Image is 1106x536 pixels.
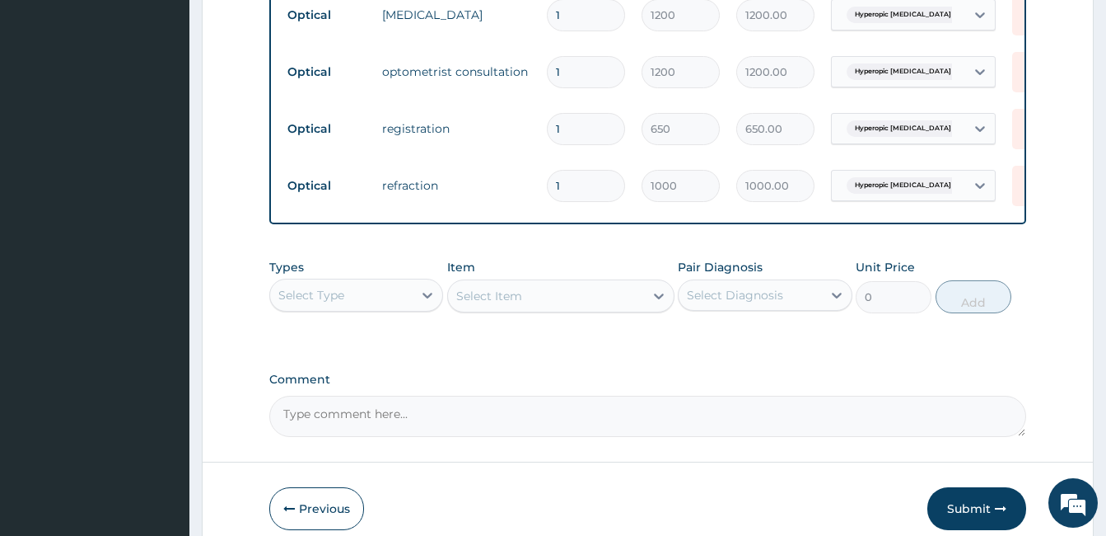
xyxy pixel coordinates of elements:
img: d_794563401_company_1708531726252_794563401 [30,82,67,124]
div: Chat with us now [86,92,277,114]
button: Previous [269,487,364,530]
div: Select Type [278,287,344,303]
label: Comment [269,373,1026,387]
div: Minimize live chat window [270,8,310,48]
textarea: Type your message and hit 'Enter' [8,360,314,417]
td: refraction [374,169,539,202]
label: Pair Diagnosis [678,259,763,275]
td: Optical [279,171,374,201]
td: Optical [279,114,374,144]
label: Item [447,259,475,275]
span: Hyperopic [MEDICAL_DATA] [847,63,959,80]
label: Types [269,261,304,275]
label: Unit Price [856,259,915,275]
td: Optical [279,57,374,87]
span: Hyperopic [MEDICAL_DATA] [847,7,959,23]
button: Add [936,280,1011,313]
span: Hyperopic [MEDICAL_DATA] [847,120,959,137]
td: registration [374,112,539,145]
span: Hyperopic [MEDICAL_DATA] [847,177,959,194]
span: We're online! [96,162,227,329]
button: Submit [927,487,1026,530]
div: Select Diagnosis [687,287,783,303]
td: optometrist consultation [374,55,539,88]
